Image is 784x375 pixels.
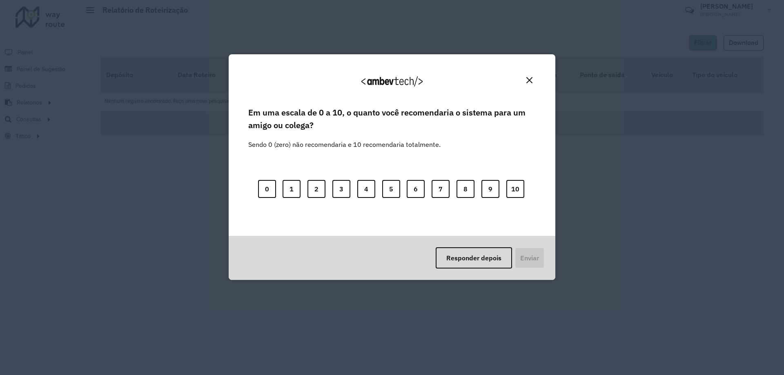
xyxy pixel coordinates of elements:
img: Logo Ambevtech [361,76,423,87]
label: Sendo 0 (zero) não recomendaria e 10 recomendaria totalmente. [248,130,441,149]
button: 6 [407,180,425,198]
button: 7 [432,180,450,198]
button: 10 [506,180,524,198]
button: 5 [382,180,400,198]
button: Responder depois [436,247,512,268]
img: Close [526,77,532,83]
button: 4 [357,180,375,198]
button: 9 [481,180,499,198]
button: 1 [283,180,301,198]
button: 0 [258,180,276,198]
button: 2 [307,180,325,198]
button: 8 [457,180,474,198]
button: 3 [332,180,350,198]
label: Em uma escala de 0 a 10, o quanto você recomendaria o sistema para um amigo ou colega? [248,107,536,131]
button: Close [523,74,536,87]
